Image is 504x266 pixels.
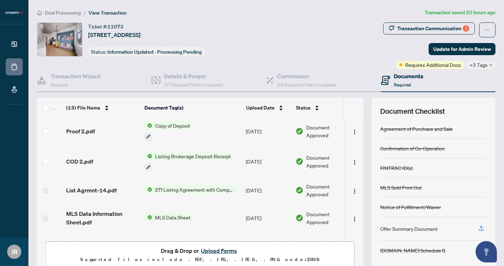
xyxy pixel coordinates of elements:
span: +3 Tags [469,61,488,69]
th: Document Tag(s) [142,98,243,118]
th: Upload Date [243,98,293,118]
span: Document Approved [306,123,350,139]
span: ellipsis [485,27,490,32]
button: Logo [349,212,360,224]
span: 271 Listing Agreement with Company Schedule A [152,186,237,193]
img: IMG-C12421474_1.jpg [37,23,82,56]
h4: Documents [394,72,423,80]
span: List Agrmnt-14.pdf [66,186,117,195]
button: Logo [349,185,360,196]
img: Logo [352,160,357,165]
div: 2 [463,25,469,32]
img: Document Status [296,186,303,194]
span: [STREET_ADDRESS] [88,31,140,39]
button: Open asap [476,241,497,262]
img: Document Status [296,158,303,165]
button: Update for Admin Review [429,43,495,55]
span: Status [296,104,311,112]
li: / [84,9,86,17]
div: Agreement of Purchase and Sale [380,125,453,133]
span: COD 2.pdf [66,157,93,166]
button: Status IconListing Brokerage Deposit Receipt [144,152,234,171]
span: Required [394,82,411,87]
button: Logo [349,126,360,137]
td: [DATE] [243,232,293,263]
span: Listing Brokerage Deposit Receipt [152,152,234,160]
img: Status Icon [144,186,152,193]
img: Logo [352,129,357,135]
span: Proof 2.pdf [66,127,95,135]
button: Status IconCopy of Deposit [144,122,193,141]
span: Document Approved [306,210,350,226]
span: MLS Data Sheet [152,213,193,221]
span: View Transaction [89,10,127,16]
div: Notice of Fulfillment/Waiver [380,203,441,211]
img: Status Icon [144,152,152,160]
span: 11073 [107,23,123,30]
span: Requires Additional Docs [405,61,461,69]
span: 7/7 Required Fields Completed [164,82,223,87]
span: Document Checklist [380,106,445,116]
span: RECO Information Guide [152,238,212,246]
div: Transaction Communication [397,23,469,34]
button: Status Icon271 Listing Agreement with Company Schedule A [144,186,237,193]
img: Document Status [296,127,303,135]
h4: Commission [277,72,336,80]
td: [DATE] [243,116,293,147]
div: [DOMAIN_NAME] Schedule B [380,246,445,254]
div: MLS Sold Print Out [380,183,422,191]
span: 2/2 Required Fields Completed [277,82,336,87]
img: logo [6,11,23,15]
h4: Transaction Wizard [51,72,101,80]
span: MLS Data Information Sheet.pdf [66,209,139,227]
span: (13) File Name [66,104,100,112]
div: Status: [88,47,205,57]
img: Logo [352,216,357,222]
article: Transaction saved 20 hours ago [425,9,495,17]
img: Status Icon [144,122,152,129]
img: Logo [352,188,357,194]
td: [DATE] [243,204,293,232]
div: FINTRAC ID(s) [380,164,413,172]
span: home [37,10,42,15]
span: Update for Admin Review [433,43,491,55]
button: Logo [349,156,360,167]
button: Upload Forms [199,246,239,255]
span: Upload Date [246,104,275,112]
img: Status Icon [144,213,152,221]
p: Supported files include .PDF, .JPG, .JPEG, .PNG under 25 MB [50,255,350,264]
span: Document Approved [306,182,350,198]
td: [DATE] [243,177,293,204]
button: Transaction Communication2 [383,22,475,34]
span: JR [11,247,18,257]
button: Status IconRECO Information Guide [144,238,212,257]
span: Deal Processing [45,10,81,16]
span: Information Updated - Processing Pending [107,49,202,55]
div: Offer Summary Document [380,225,438,233]
span: down [489,63,493,67]
span: Copy of Deposit [152,122,193,129]
span: Required [51,82,68,87]
th: (13) File Name [63,98,142,118]
div: Confirmation of Co-Operation [380,144,445,152]
button: Status IconMLS Data Sheet [144,213,193,221]
th: Status [293,98,354,118]
span: Drag & Drop or [161,246,239,255]
span: Document Approved [306,154,350,169]
h4: Details & People [164,72,223,80]
img: Status Icon [144,238,152,246]
td: [DATE] [243,147,293,177]
img: Document Status [296,214,303,222]
div: Ticket #: [88,22,123,31]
